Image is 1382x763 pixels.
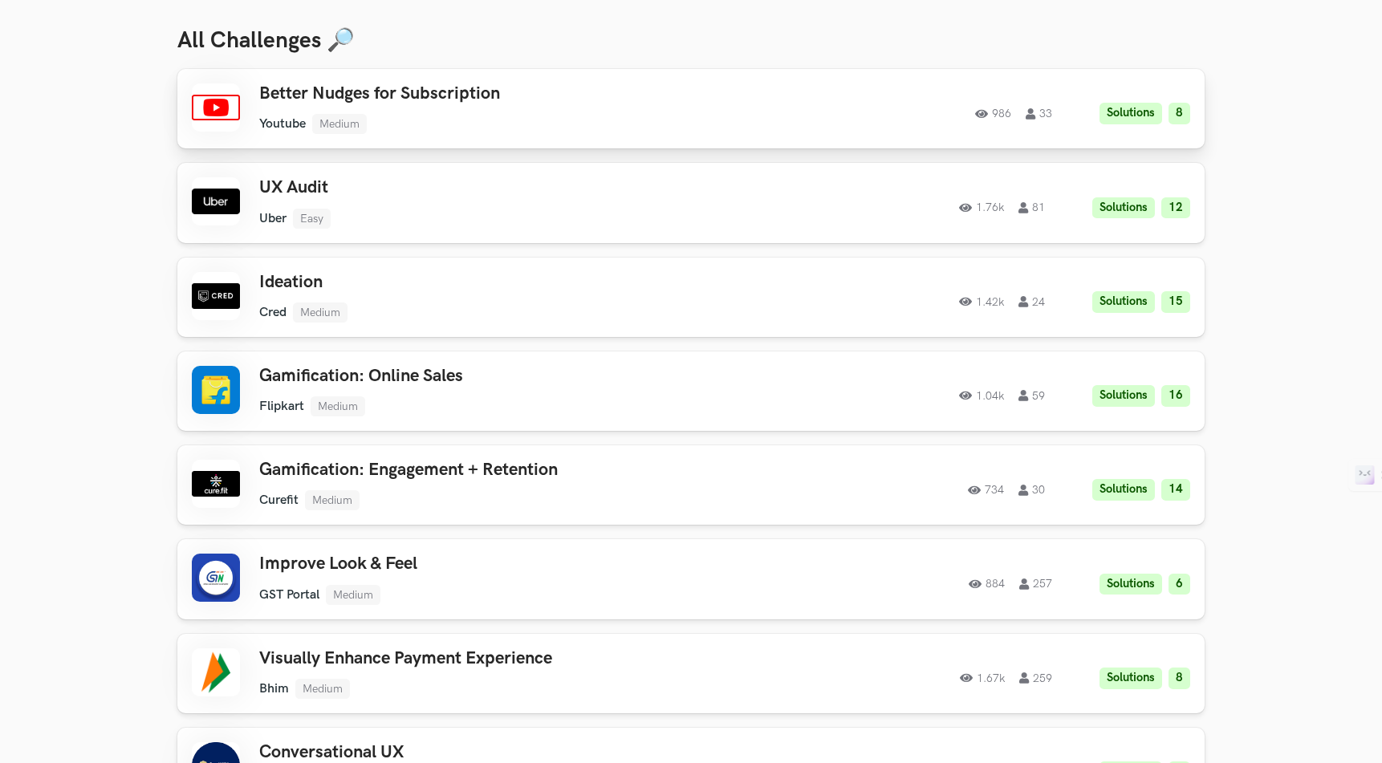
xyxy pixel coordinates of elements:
[1169,574,1190,595] li: 6
[975,108,1011,120] span: 986
[259,305,287,320] li: Cred
[295,679,350,699] li: Medium
[1161,291,1190,313] li: 15
[259,399,304,414] li: Flipkart
[1019,672,1052,684] span: 259
[177,634,1205,713] a: Visually Enhance Payment ExperienceBhimMedium1.67k259Solutions8
[259,587,319,603] li: GST Portal
[1169,103,1190,124] li: 8
[1018,485,1045,496] span: 30
[1092,479,1155,501] li: Solutions
[259,83,715,104] h3: Better Nudges for Subscription
[1100,668,1162,689] li: Solutions
[1019,578,1052,590] span: 257
[959,202,1004,213] span: 1.76k
[259,742,715,763] h3: Conversational UX
[960,672,1005,684] span: 1.67k
[1092,385,1155,407] li: Solutions
[259,116,306,132] li: Youtube
[1161,197,1190,219] li: 12
[959,390,1004,401] span: 1.04k
[177,163,1205,242] a: UX AuditUberEasy1.76k81Solutions12
[293,302,348,323] li: Medium
[1100,103,1162,124] li: Solutions
[177,69,1205,148] a: Better Nudges for SubscriptionYoutubeMedium98633Solutions8
[259,493,299,508] li: Curefit
[1100,574,1162,595] li: Solutions
[1092,197,1155,219] li: Solutions
[293,209,331,229] li: Easy
[1018,296,1045,307] span: 24
[177,539,1205,619] a: Improve Look & FeelGST PortalMedium884257Solutions6
[259,460,715,481] h3: Gamification: Engagement + Retention
[968,485,1004,496] span: 734
[259,366,715,387] h3: Gamification: Online Sales
[1018,202,1045,213] span: 81
[1026,108,1052,120] span: 33
[259,681,289,696] li: Bhim
[259,272,715,293] h3: Ideation
[177,258,1205,337] a: IdeationCredMedium1.42k24Solutions15
[259,554,715,574] h3: Improve Look & Feel
[1161,479,1190,501] li: 14
[959,296,1004,307] span: 1.42k
[177,351,1205,431] a: Gamification: Online SalesFlipkartMedium1.04k59Solutions16
[177,27,1205,55] h3: All Challenges 🔎
[259,648,715,669] h3: Visually Enhance Payment Experience
[259,177,715,198] h3: UX Audit
[259,211,287,226] li: Uber
[1092,291,1155,313] li: Solutions
[312,114,367,134] li: Medium
[1169,668,1190,689] li: 8
[969,578,1005,590] span: 884
[311,396,365,416] li: Medium
[177,445,1205,525] a: Gamification: Engagement + RetentionCurefitMedium73430Solutions14
[326,585,380,605] li: Medium
[305,490,360,510] li: Medium
[1161,385,1190,407] li: 16
[1018,390,1045,401] span: 59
